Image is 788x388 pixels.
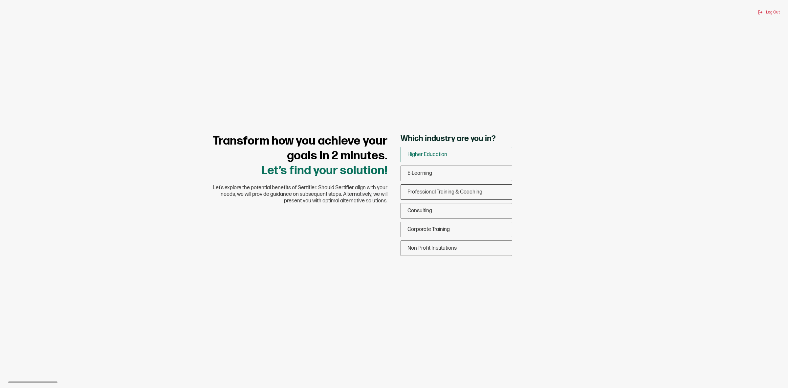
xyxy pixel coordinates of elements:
span: Log Out [766,10,780,15]
h1: Let’s find your solution! [204,134,387,178]
span: Corporate Training [407,226,450,233]
span: Transform how you achieve your goals in 2 minutes. [213,134,387,163]
span: Professional Training & Coaching [407,189,482,195]
span: E-Learning [407,170,432,176]
iframe: Chat Widget [755,356,788,388]
span: Which industry are you in? [401,134,496,144]
span: Let’s explore the potential benefits of Sertifier. Should Sertifier align with your needs, we wil... [204,185,387,204]
span: Higher Education [407,151,447,158]
span: Consulting [407,208,432,214]
span: Non-Profit Institutions [407,245,457,251]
